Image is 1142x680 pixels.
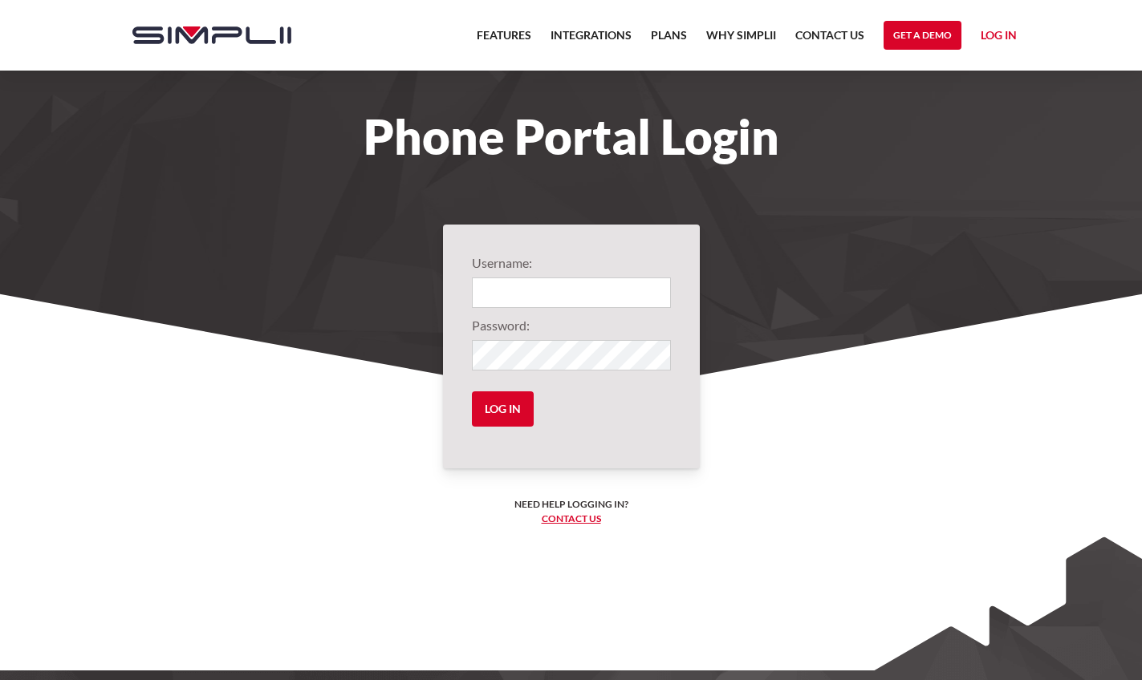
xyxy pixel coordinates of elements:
[472,391,534,427] input: Log in
[472,316,671,335] label: Password:
[116,119,1026,154] h1: Phone Portal Login
[706,26,776,55] a: Why Simplii
[472,253,671,273] label: Username:
[795,26,864,55] a: Contact US
[514,497,628,526] h6: Need help logging in? ‍
[651,26,687,55] a: Plans
[981,26,1017,50] a: Log in
[472,253,671,439] form: Login
[477,26,531,55] a: Features
[884,21,961,50] a: Get a Demo
[542,512,601,524] a: Contact us
[132,26,291,44] img: Simplii
[551,26,632,55] a: Integrations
